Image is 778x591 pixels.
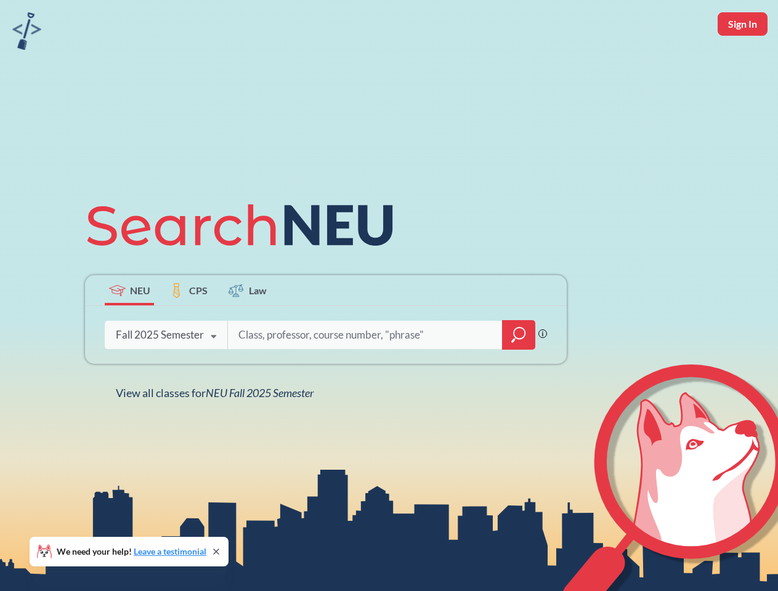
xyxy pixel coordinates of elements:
span: NEU Fall 2025 Semester [206,386,314,400]
a: Leave a testimonial [134,546,206,557]
button: Sign In [718,12,768,36]
svg: magnifying glass [511,326,526,344]
span: CPS [189,283,208,297]
div: magnifying glass [502,320,535,350]
input: Class, professor, course number, "phrase" [237,322,493,348]
span: Law [249,283,267,297]
span: View all classes for [116,386,314,400]
span: We need your help! [57,547,206,556]
a: sandbox logo [12,12,41,54]
span: NEU [130,283,150,297]
div: Fall 2025 Semester [116,328,204,342]
img: sandbox logo [12,12,41,50]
